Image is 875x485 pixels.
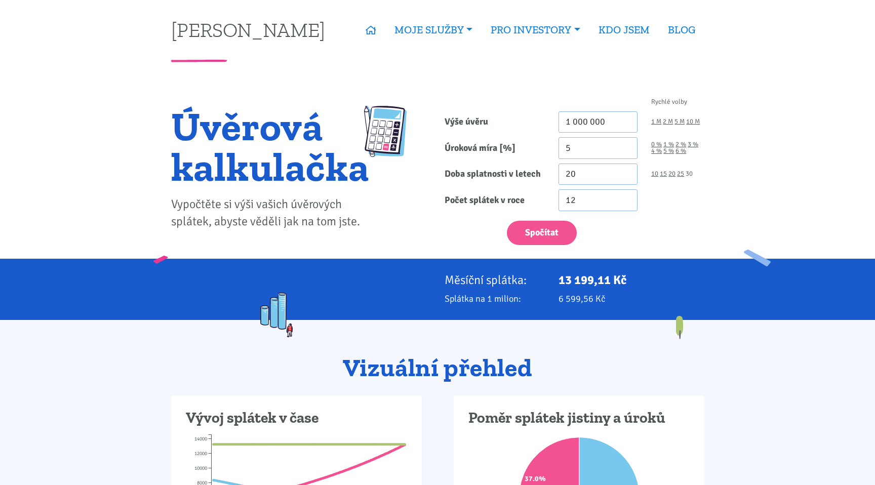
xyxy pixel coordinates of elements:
label: Doba splatnosti v letech [437,164,551,185]
a: 10 [651,171,658,177]
a: [PERSON_NAME] [171,20,325,39]
a: 10 M [686,118,700,125]
span: Rychlé volby [651,99,687,105]
a: 1 % [663,141,674,148]
a: 3 % [688,141,698,148]
a: 5 M [674,118,685,125]
p: 6 599,56 Kč [559,292,704,306]
button: Spočítat [507,221,577,246]
a: 0 % [651,141,662,148]
h3: Poměr splátek jistiny a úroků [468,409,690,428]
a: 25 [677,171,684,177]
a: KDO JSEM [589,18,659,42]
h2: Vizuální přehled [171,354,704,382]
a: PRO INVESTORY [482,18,589,42]
label: Úroková míra [%] [437,137,551,159]
h3: Vývoj splátek v čase [186,409,407,428]
a: MOJE SLUŽBY [385,18,482,42]
a: 5 % [663,148,674,154]
tspan: 14000 [194,436,207,442]
tspan: 12000 [194,451,207,457]
a: 6 % [675,148,686,154]
a: 15 [660,171,667,177]
h1: Úvěrová kalkulačka [171,106,369,187]
a: 20 [668,171,675,177]
p: Splátka na 1 milion: [445,292,545,306]
a: 30 [686,171,693,177]
a: 2 % [675,141,686,148]
p: Vypočtěte si výši vašich úvěrových splátek, abyste věděli jak na tom jste. [171,196,369,230]
label: Výše úvěru [437,111,551,133]
a: BLOG [659,18,704,42]
a: 1 M [651,118,661,125]
a: 4 % [651,148,662,154]
p: 13 199,11 Kč [559,273,704,287]
tspan: 10000 [194,465,207,471]
p: Měsíční splátka: [445,273,545,287]
label: Počet splátek v roce [437,189,551,211]
a: 2 M [663,118,673,125]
